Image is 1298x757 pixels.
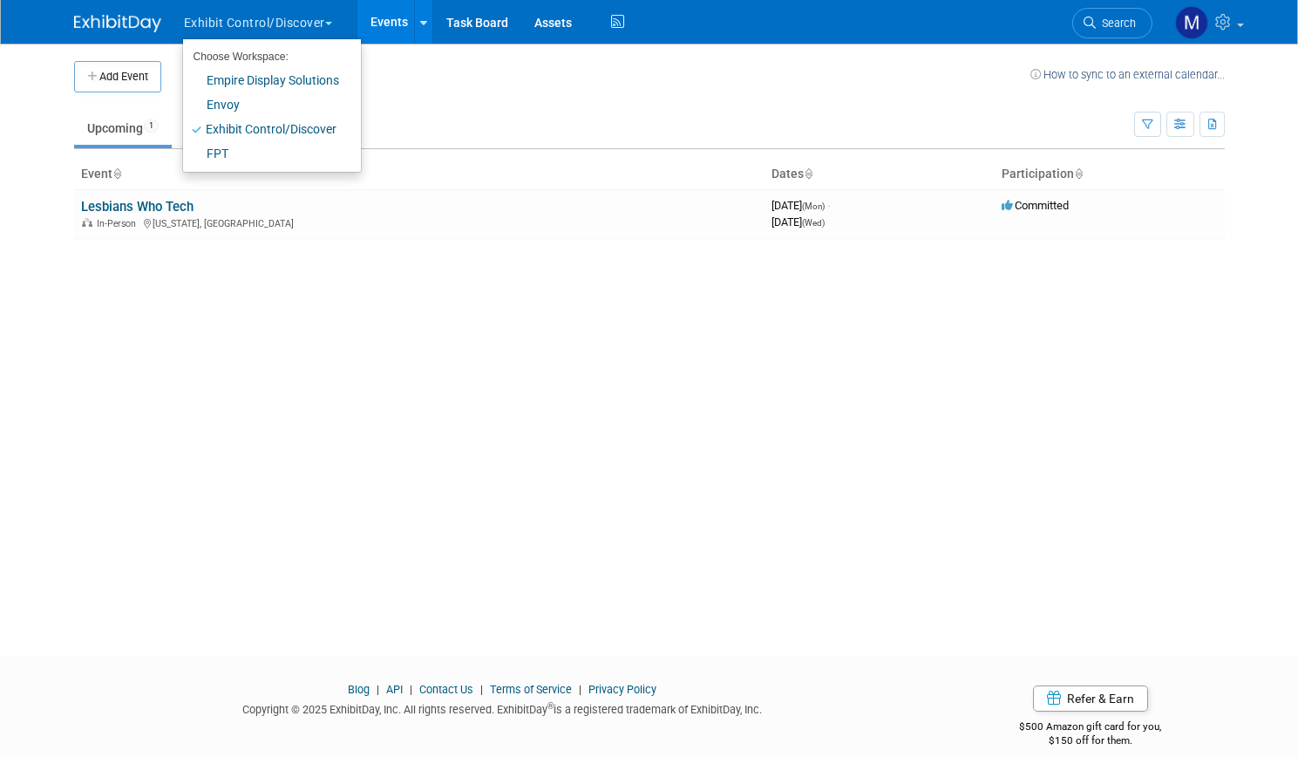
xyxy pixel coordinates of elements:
button: Add Event [74,61,161,92]
span: | [372,683,384,696]
a: FPT [183,141,348,166]
span: 1 [144,119,159,133]
a: Envoy [183,92,348,117]
a: Past16 [175,112,247,145]
div: [US_STATE], [GEOGRAPHIC_DATA] [81,215,758,229]
a: Contact Us [419,683,473,696]
a: Exhibit Control/Discover [183,117,348,141]
a: Blog [348,683,370,696]
a: Search [1072,8,1152,38]
sup: ® [547,701,554,711]
span: [DATE] [771,215,825,228]
a: Lesbians Who Tech [81,199,194,215]
div: $150 off for them. [956,733,1225,748]
span: [DATE] [771,199,830,212]
a: Terms of Service [490,683,572,696]
span: | [405,683,417,696]
a: Privacy Policy [588,683,656,696]
a: API [386,683,403,696]
th: Participation [995,160,1225,189]
a: How to sync to an external calendar... [1030,68,1225,81]
a: Sort by Event Name [112,167,121,181]
a: Upcoming1 [74,112,172,145]
span: | [574,683,586,696]
span: - [827,199,830,212]
span: In-Person [97,218,141,229]
img: Matt h [1175,6,1208,39]
a: Sort by Start Date [804,167,812,181]
th: Dates [765,160,995,189]
span: (Mon) [802,201,825,211]
li: Choose Workspace: [183,45,348,68]
a: Sort by Participation Type [1074,167,1083,181]
span: Committed [1002,199,1069,212]
img: In-Person Event [82,218,92,227]
div: $500 Amazon gift card for you, [956,708,1225,748]
span: Search [1096,17,1136,30]
a: Refer & Earn [1033,685,1148,712]
th: Event [74,160,765,189]
a: Empire Display Solutions [183,68,348,92]
div: Copyright © 2025 ExhibitDay, Inc. All rights reserved. ExhibitDay is a registered trademark of Ex... [74,698,931,718]
img: ExhibitDay [74,15,161,32]
span: (Wed) [802,218,825,228]
span: | [476,683,487,696]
